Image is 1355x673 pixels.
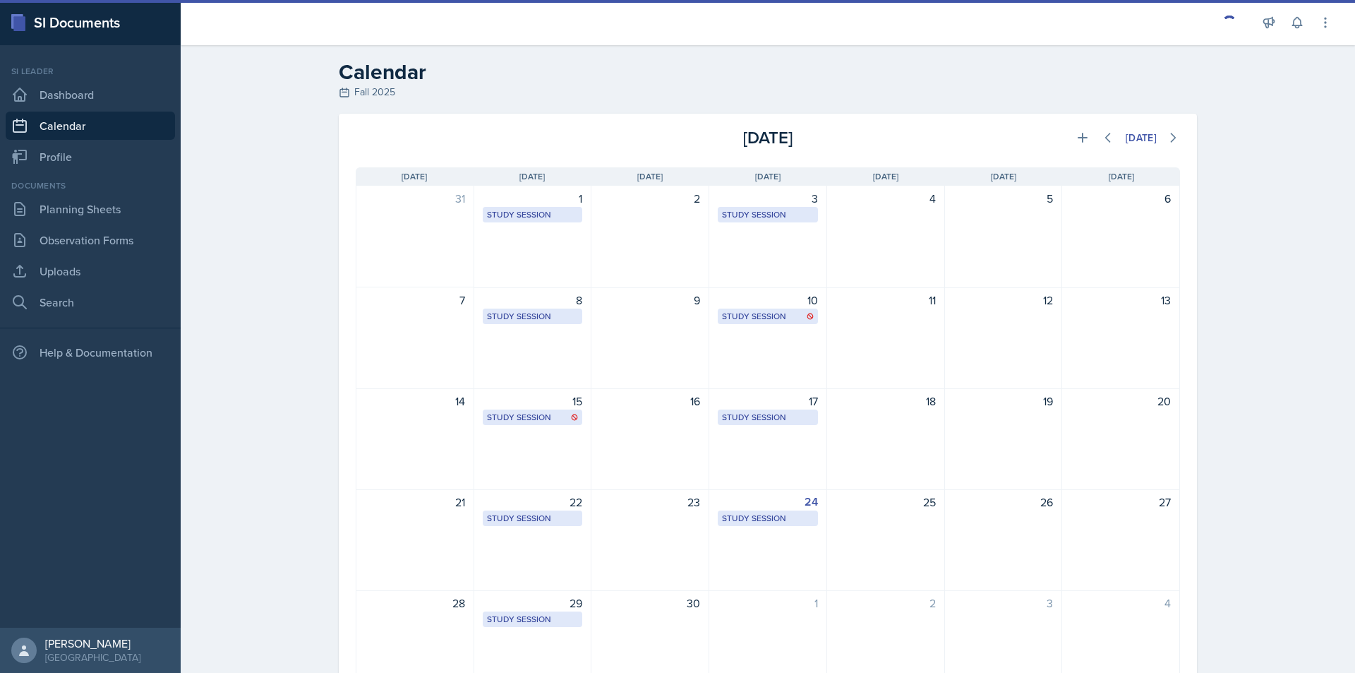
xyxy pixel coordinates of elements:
[6,112,175,140] a: Calendar
[1109,170,1134,183] span: [DATE]
[630,125,905,150] div: [DATE]
[953,595,1054,612] div: 3
[45,636,140,650] div: [PERSON_NAME]
[722,310,814,323] div: Study Session
[953,190,1054,207] div: 5
[953,494,1054,511] div: 26
[873,170,898,183] span: [DATE]
[483,595,583,612] div: 29
[953,393,1054,410] div: 19
[718,292,818,309] div: 10
[339,59,1197,85] h2: Calendar
[483,494,583,511] div: 22
[487,310,579,323] div: Study Session
[487,512,579,525] div: Study Session
[365,393,465,410] div: 14
[600,595,700,612] div: 30
[6,65,175,78] div: Si leader
[755,170,781,183] span: [DATE]
[722,411,814,424] div: Study Session
[600,292,700,309] div: 9
[718,393,818,410] div: 17
[836,190,936,207] div: 4
[6,195,175,223] a: Planning Sheets
[483,393,583,410] div: 15
[1071,292,1171,309] div: 13
[6,226,175,254] a: Observation Forms
[600,494,700,511] div: 23
[6,81,175,109] a: Dashboard
[836,393,936,410] div: 18
[365,595,465,612] div: 28
[836,292,936,309] div: 11
[6,288,175,316] a: Search
[365,292,465,309] div: 7
[722,512,814,525] div: Study Session
[6,257,175,285] a: Uploads
[487,411,579,424] div: Study Session
[6,179,175,192] div: Documents
[1071,393,1171,410] div: 20
[1126,132,1157,143] div: [DATE]
[483,292,583,309] div: 8
[365,190,465,207] div: 31
[718,494,818,511] div: 24
[1116,126,1166,150] button: [DATE]
[6,143,175,171] a: Profile
[487,208,579,221] div: Study Session
[1071,494,1171,511] div: 27
[600,393,700,410] div: 16
[637,170,663,183] span: [DATE]
[487,613,579,626] div: Study Session
[718,595,818,612] div: 1
[45,650,140,665] div: [GEOGRAPHIC_DATA]
[402,170,427,183] span: [DATE]
[991,170,1016,183] span: [DATE]
[600,190,700,207] div: 2
[6,338,175,367] div: Help & Documentation
[1071,595,1171,612] div: 4
[1071,190,1171,207] div: 6
[365,494,465,511] div: 21
[718,190,818,207] div: 3
[836,595,936,612] div: 2
[339,85,1197,100] div: Fall 2025
[836,494,936,511] div: 25
[519,170,545,183] span: [DATE]
[953,292,1054,309] div: 12
[483,190,583,207] div: 1
[722,208,814,221] div: Study Session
